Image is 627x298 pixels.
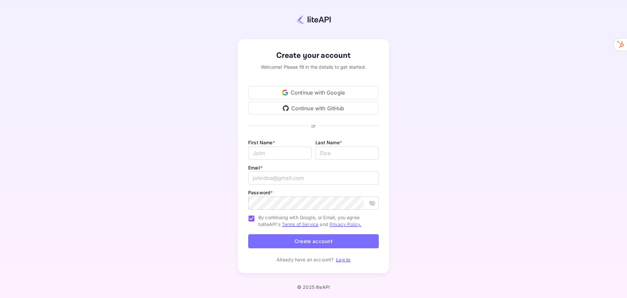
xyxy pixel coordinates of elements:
[248,234,379,248] button: Create account
[282,221,318,227] a: Terms of Service
[248,63,379,70] div: Welcome! Please fill in the details to get started.
[315,140,342,145] label: Last Name
[296,15,331,24] img: liteapi
[366,197,378,209] button: toggle password visibility
[248,140,275,145] label: First Name
[248,190,273,195] label: Password
[248,171,379,184] input: johndoe@gmail.com
[315,147,379,160] input: Doe
[277,256,334,263] p: Already have an account?
[330,221,361,227] a: Privacy Policy.
[248,50,379,61] div: Create your account
[336,257,350,262] a: Log in
[248,165,263,170] label: Email
[258,214,374,228] span: By continuing with Google, or Email, you agree to liteAPI's and
[297,284,330,290] p: © 2025 liteAPI
[248,86,379,99] div: Continue with Google
[248,102,379,115] div: Continue with GitHub
[248,147,312,160] input: John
